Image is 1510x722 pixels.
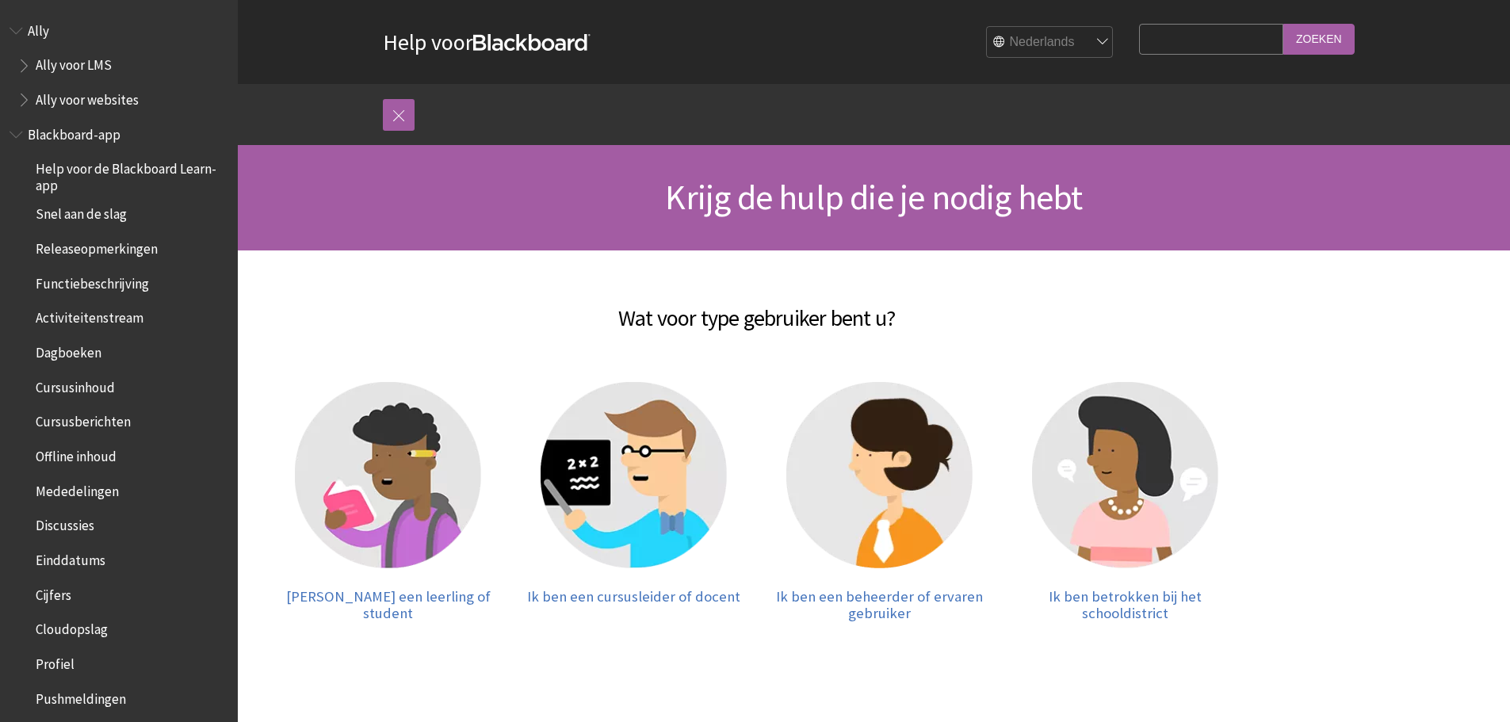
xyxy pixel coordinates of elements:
a: Lid van de gemeenschap Ik ben betrokken bij het schooldistrict [1019,382,1233,622]
span: Pushmeldingen [36,686,126,707]
span: Ally voor websites [36,86,139,108]
span: Einddatums [36,547,105,568]
span: Blackboard-app [28,121,120,143]
a: Beheerder Ik ben een beheerder of ervaren gebruiker [773,382,987,622]
span: Activiteitenstream [36,305,143,327]
a: Cursusleider Ik ben een cursusleider of docent [527,382,741,622]
img: Lid van de gemeenschap [1032,382,1218,568]
h2: Wat voor type gebruiker bent u? [266,282,1248,334]
nav: Book outline for Anthology Ally Help [10,17,228,113]
a: Help voorBlackboard [383,28,591,56]
img: Beheerder [786,382,973,568]
select: Site Language Selector [987,27,1114,59]
span: Dagboeken [36,339,101,361]
span: Discussies [36,513,94,534]
span: Cloudopslag [36,617,108,638]
a: Student [PERSON_NAME] een leerling of student [281,382,495,622]
span: Releaseopmerkingen [36,235,158,257]
span: Offline inhoud [36,443,117,464]
span: Mededelingen [36,478,119,499]
span: Snel aan de slag [36,201,127,223]
span: Profiel [36,651,75,672]
input: Zoeken [1283,24,1355,55]
strong: Blackboard [473,34,591,51]
span: Cursusberichten [36,409,131,430]
span: Krijg de hulp die je nodig hebt [665,175,1082,219]
img: Cursusleider [541,382,727,568]
span: Ally voor LMS [36,52,112,74]
span: Help voor de Blackboard Learn-app [36,156,227,193]
span: Cijfers [36,582,71,603]
span: Ik ben betrokken bij het schooldistrict [1049,587,1202,623]
span: Ally [28,17,49,39]
span: Functiebeschrijving [36,270,149,292]
span: Ik ben een beheerder of ervaren gebruiker [776,587,983,623]
span: Ik ben een cursusleider of docent [527,587,740,605]
img: Student [295,382,481,568]
span: Cursusinhoud [36,374,115,395]
span: [PERSON_NAME] een leerling of student [286,587,491,623]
